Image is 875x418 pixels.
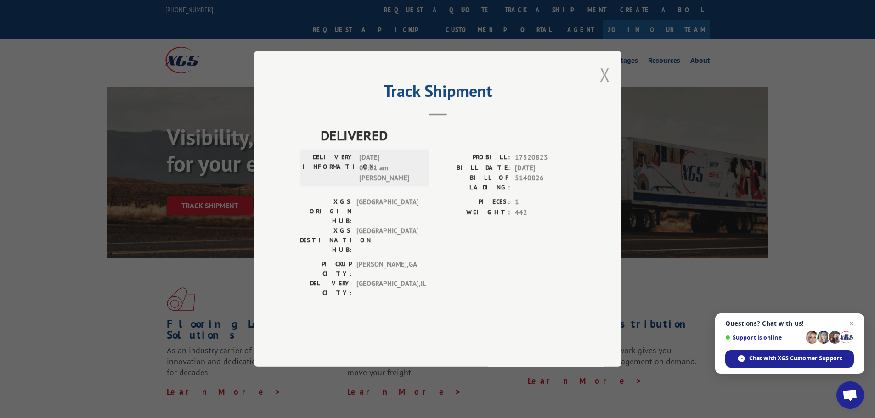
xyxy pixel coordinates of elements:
[359,153,421,184] span: [DATE] 09:51 am [PERSON_NAME]
[300,260,352,279] label: PICKUP CITY:
[303,153,355,184] label: DELIVERY INFORMATION:
[515,153,576,163] span: 17520823
[438,153,510,163] label: PROBILL:
[836,381,864,409] a: Open chat
[356,260,418,279] span: [PERSON_NAME] , GA
[356,279,418,298] span: [GEOGRAPHIC_DATA] , IL
[356,226,418,255] span: [GEOGRAPHIC_DATA]
[725,334,802,341] span: Support is online
[300,197,352,226] label: XGS ORIGIN HUB:
[515,197,576,208] span: 1
[438,173,510,193] label: BILL OF LADING:
[749,354,842,362] span: Chat with XGS Customer Support
[438,207,510,218] label: WEIGHT:
[356,197,418,226] span: [GEOGRAPHIC_DATA]
[300,84,576,102] h2: Track Shipment
[300,226,352,255] label: XGS DESTINATION HUB:
[725,320,854,327] span: Questions? Chat with us!
[438,197,510,208] label: PIECES:
[515,163,576,173] span: [DATE]
[300,279,352,298] label: DELIVERY CITY:
[725,350,854,368] span: Chat with XGS Customer Support
[515,173,576,193] span: 5140826
[321,125,576,146] span: DELIVERED
[600,62,610,87] button: Close modal
[438,163,510,173] label: BILL DATE:
[515,207,576,218] span: 442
